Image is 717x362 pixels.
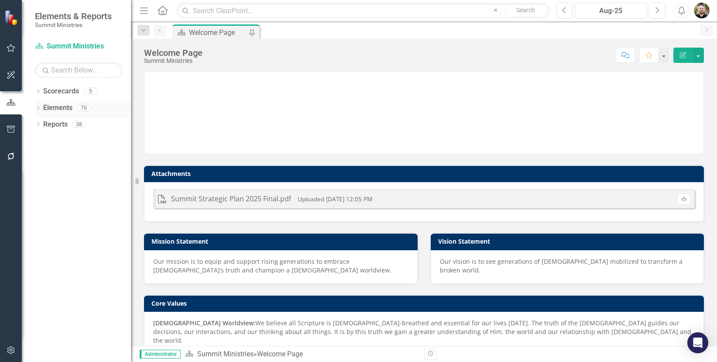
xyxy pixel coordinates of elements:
span: Administrator [140,350,181,359]
span: Our mission is to equip and support rising generations to embrace [DEMOGRAPHIC_DATA]’s truth and ... [153,257,391,274]
span: Search [516,7,535,14]
h3: Vision Statement [438,238,700,245]
small: Uploaded [DATE] 12:05 PM [298,195,372,203]
a: Reports [43,120,68,130]
h3: Attachments [151,170,700,177]
div: Summit Ministries [144,58,202,64]
button: Aug-25 [575,3,647,18]
button: Search [504,4,548,17]
small: Summit Ministries [35,21,112,28]
p: We believe all Scripture is [DEMOGRAPHIC_DATA]-breathed and essential for our lives [DATE]. The t... [153,319,695,347]
img: Summit_Color%20(2).png [361,93,487,133]
div: 70 [77,104,91,112]
img: Josh Wilson [694,3,710,18]
input: Search ClearPoint... [177,3,550,18]
div: 38 [72,121,86,128]
div: Summit Strategic Plan 2025 Final.pdf [171,194,291,204]
div: Aug-25 [578,6,644,16]
p: Our vision is to see generations of [DEMOGRAPHIC_DATA] mobilized to transform a broken world. [440,257,695,275]
div: Open Intercom Messenger [687,332,708,353]
div: Welcome Page [257,350,303,358]
h3: Mission Statement [151,238,413,245]
input: Search Below... [35,62,122,78]
span: Elements & Reports [35,11,112,21]
strong: [DEMOGRAPHIC_DATA] Worldview: [153,319,255,327]
div: Welcome Page [144,48,202,58]
div: 5 [83,88,97,95]
div: » [185,349,418,359]
div: Welcome Page [189,27,247,38]
a: Summit Ministries [35,41,122,52]
a: Elements [43,103,72,113]
a: Summit Ministries [197,350,254,358]
a: Scorecards [43,86,79,97]
h3: Core Values [151,300,700,307]
img: ClearPoint Strategy [4,10,20,25]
